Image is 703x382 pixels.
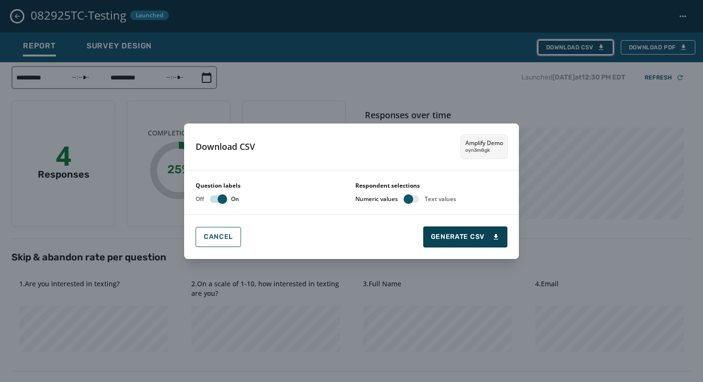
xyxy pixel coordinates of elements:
span: Text values [425,195,456,203]
h3: Download CSV [196,140,255,153]
p: Amplify Demo [465,139,503,147]
label: Question labels [196,182,348,190]
span: Generate CSV [431,232,500,242]
span: Numeric values [355,195,398,203]
button: Generate CSV [423,226,507,247]
span: Cancel [204,233,233,241]
button: Cancel [196,227,241,247]
body: Rich Text Area [8,8,312,18]
p: oyn3m8gk [465,147,490,154]
span: Off [196,195,204,203]
label: Respondent selections [355,182,507,190]
span: On [231,195,239,203]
